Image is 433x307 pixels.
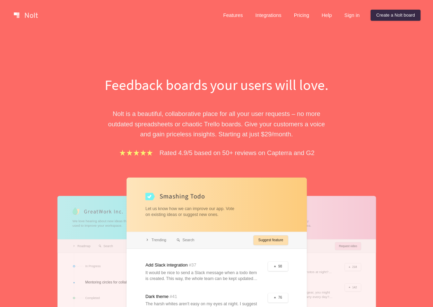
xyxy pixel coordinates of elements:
p: Nolt is a beautiful, collaborative place for all your user requests – no more outdated spreadshee... [97,109,336,139]
a: Create a Nolt board [371,10,421,21]
a: Features [218,10,249,21]
p: Rated 4.9/5 based on 50+ reviews on Capterra and G2 [159,148,314,158]
img: stars.b067e34983.png [119,149,154,157]
a: Pricing [288,10,315,21]
a: Sign in [339,10,365,21]
a: Integrations [250,10,287,21]
a: Help [316,10,338,21]
h1: Feedback boards your users will love. [97,75,336,95]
